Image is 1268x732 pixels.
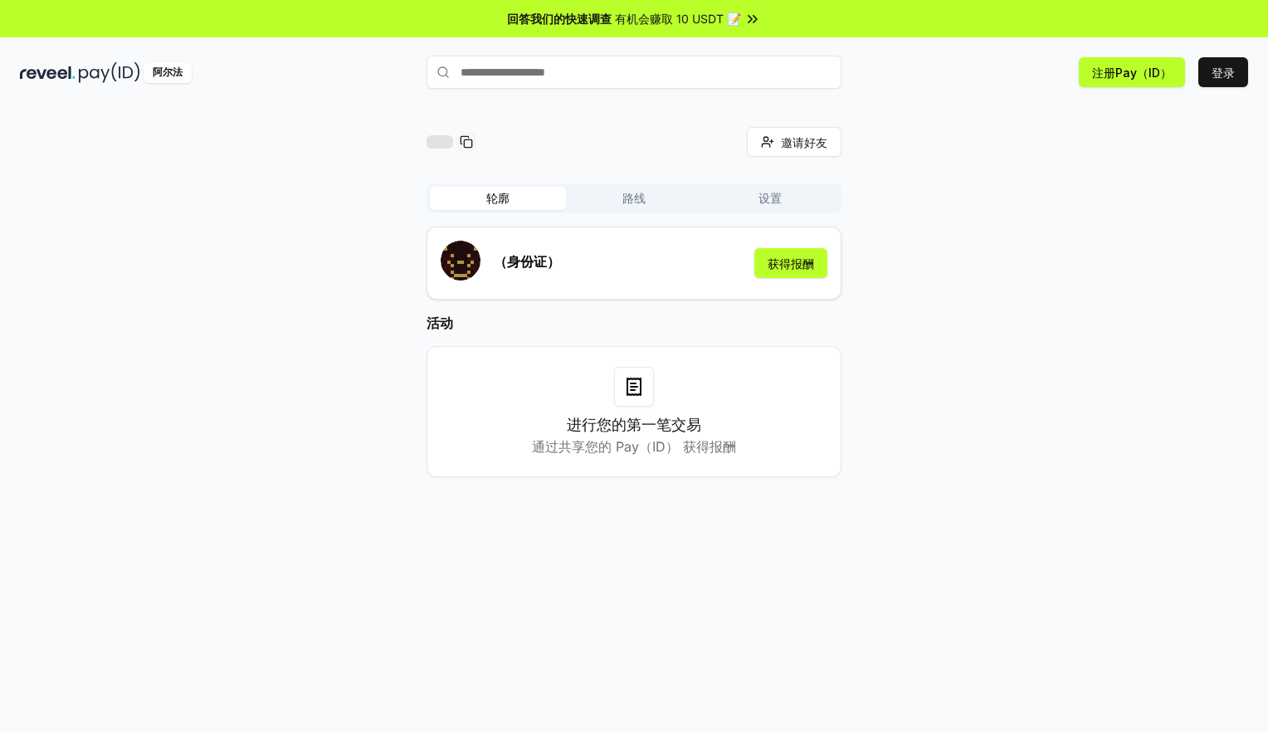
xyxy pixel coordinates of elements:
[781,134,827,151] span: 邀请好友
[532,437,736,456] p: 通过共享您的 Pay（ID） 获得报酬
[430,187,566,210] button: 轮廓
[507,10,612,27] span: 回答我们的快速调查
[427,313,841,333] h2: 活动
[20,62,76,83] img: reveel_dark
[494,251,560,271] p: （身份证）
[754,248,827,278] button: 获得报酬
[566,187,702,210] button: 路线
[1079,57,1185,87] button: 注册Pay（ID）
[79,62,140,83] img: pay_id
[747,127,841,157] button: 邀请好友
[1198,57,1248,87] button: 登录
[144,62,192,83] div: 阿尔法
[567,413,701,437] h3: 进行您的第一笔交易
[702,187,838,210] button: 设置
[615,10,741,27] span: 有机会赚取 10 USDT 📝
